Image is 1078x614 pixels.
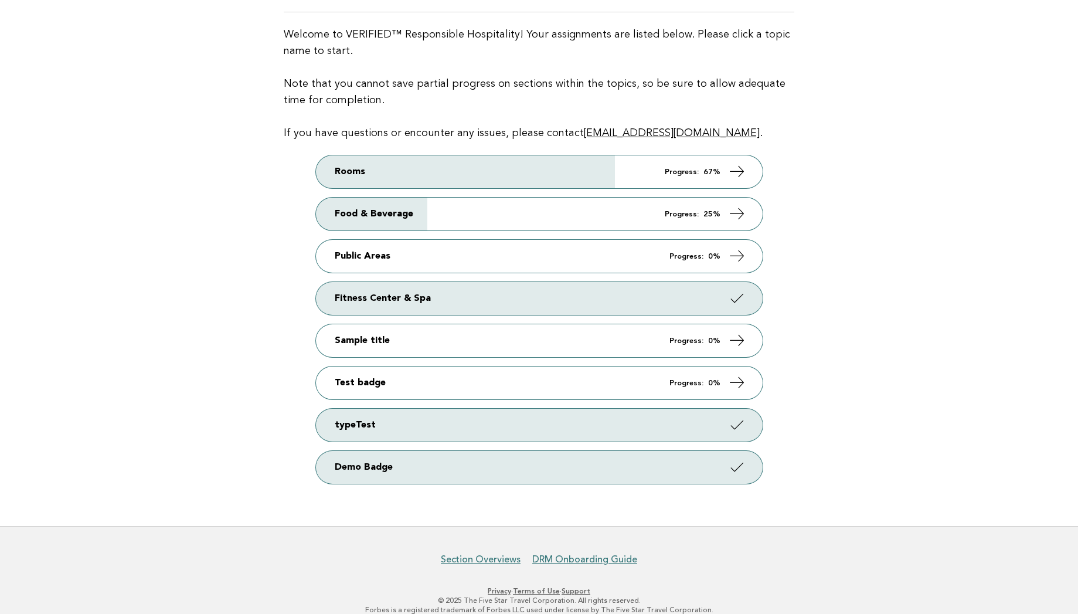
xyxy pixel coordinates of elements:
[284,26,795,141] p: Welcome to VERIFIED™ Responsible Hospitality! Your assignments are listed below. Please click a t...
[708,253,720,260] strong: 0%
[665,168,699,176] em: Progress:
[532,554,637,565] a: DRM Onboarding Guide
[316,155,763,188] a: Rooms Progress: 67%
[669,337,703,345] em: Progress:
[316,324,763,357] a: Sample title Progress: 0%
[316,367,763,399] a: Test badge Progress: 0%
[181,586,898,596] p: · ·
[703,168,720,176] strong: 67%
[181,596,898,605] p: © 2025 The Five Star Travel Corporation. All rights reserved.
[669,379,703,387] em: Progress:
[584,128,760,138] a: [EMAIL_ADDRESS][DOMAIN_NAME]
[316,282,763,315] a: Fitness Center & Spa
[316,240,763,273] a: Public Areas Progress: 0%
[316,198,763,230] a: Food & Beverage Progress: 25%
[708,379,720,387] strong: 0%
[703,211,720,218] strong: 25%
[513,587,560,595] a: Terms of Use
[316,409,763,442] a: typeTest
[441,554,521,565] a: Section Overviews
[665,211,699,218] em: Progress:
[708,337,720,345] strong: 0%
[562,587,590,595] a: Support
[669,253,703,260] em: Progress:
[488,587,511,595] a: Privacy
[316,451,763,484] a: Demo Badge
